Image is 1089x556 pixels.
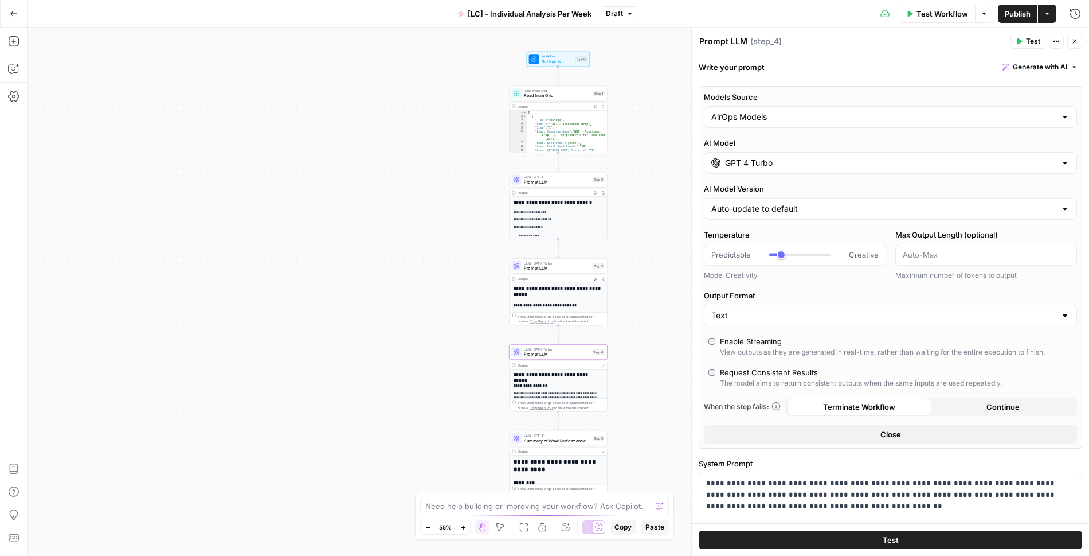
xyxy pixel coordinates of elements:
[704,91,1077,103] label: Models Source
[711,249,751,260] span: Predictable
[518,104,590,109] div: Output
[610,520,636,535] button: Copy
[823,401,895,413] span: Terminate Workflow
[1005,8,1031,20] span: Publish
[523,111,527,115] span: Toggle code folding, rows 1 through 2074
[575,56,587,62] div: Inputs
[468,8,591,20] span: [LC] - Individual Analysis Per Week
[704,270,886,281] div: Model Creativity
[510,145,527,149] div: 8
[720,378,1002,388] div: The model aims to return consistent outputs when the same inputs are used repeatedly.
[699,36,747,47] textarea: Prompt LLM
[704,137,1077,149] label: AI Model
[711,203,1056,215] input: Auto-update to default
[704,425,1077,444] button: Close
[518,487,604,497] div: This output is too large & has been abbreviated for review. to view the full content.
[557,153,559,172] g: Edge from step_1 to step_2
[614,522,632,532] span: Copy
[699,458,1082,469] label: System Prompt
[510,149,527,153] div: 9
[699,531,1082,549] button: Test
[518,363,597,368] div: Output
[711,310,1056,321] input: Text
[510,111,527,115] div: 1
[593,263,605,269] div: Step 3
[849,249,879,260] span: Creative
[510,114,527,118] div: 2
[593,436,605,441] div: Step 5
[524,437,590,444] span: Summary of WoW Performance
[524,174,590,180] span: LLM · GPT-4.1
[518,314,604,324] div: This output is too large & has been abbreviated for review. to view the full content.
[557,411,559,430] g: Edge from step_4 to step_5
[880,429,901,440] span: Close
[451,5,598,23] button: [LC] - Individual Analysis Per Week
[986,401,1020,413] span: Continue
[524,88,590,93] span: Read from Grid
[711,111,1056,123] input: AirOps Models
[518,400,604,410] div: This output is too large & has been abbreviated for review. to view the full content.
[1026,36,1040,46] span: Test
[895,270,1078,281] div: Maximum number of tokens to output
[641,520,669,535] button: Paste
[645,522,664,532] span: Paste
[542,58,573,64] span: Set Inputs
[530,320,554,324] span: Copy the output
[524,433,590,438] span: LLM · GPT-4.1
[903,249,1070,260] input: Auto-Max
[725,157,1056,169] input: Select a model
[899,5,975,23] button: Test Workflow
[557,67,559,85] g: Edge from start to step_1
[510,141,527,145] div: 7
[601,6,638,21] button: Draft
[998,5,1037,23] button: Publish
[524,347,589,352] span: LLM · GPT 4 Turbo
[708,338,715,345] input: Enable StreamingView outputs as they are generated in real-time, rather than waiting for the enti...
[931,398,1075,416] button: Continue
[606,9,623,19] span: Draft
[593,91,605,96] div: Step 1
[704,290,1077,301] label: Output Format
[523,114,527,118] span: Toggle code folding, rows 2 through 15
[557,325,559,344] g: Edge from step_3 to step_4
[509,86,607,153] div: Read from GridRead from GridStep 1Output[ { "__id":"9854899", "Family":"NRT - Assessment Drip", "...
[510,118,527,122] div: 3
[510,153,527,157] div: 10
[1013,62,1067,72] span: Generate with AI
[704,229,886,240] label: Temperature
[750,36,782,47] span: ( step_4 )
[916,8,968,20] span: Test Workflow
[524,178,590,185] span: Prompt LLM
[509,52,607,67] div: WorkflowSet InputsInputs
[704,183,1077,195] label: AI Model Version
[530,406,554,410] span: Copy the output
[592,349,605,355] div: Step 4
[510,130,527,141] div: 6
[518,277,590,282] div: Output
[593,177,605,182] div: Step 2
[883,534,899,546] span: Test
[439,523,452,532] span: 55%
[542,54,573,59] span: Workflow
[895,229,1078,240] label: Max Output Length (optional)
[557,239,559,258] g: Edge from step_2 to step_3
[524,351,589,357] span: Prompt LLM
[524,260,590,266] span: LLM · GPT 4 Turbo
[518,449,597,454] div: Output
[510,126,527,130] div: 5
[720,367,818,378] div: Request Consistent Results
[720,347,1045,357] div: View outputs as they are generated in real-time, rather than waiting for the entire execution to ...
[708,369,715,376] input: Request Consistent ResultsThe model aims to return consistent outputs when the same inputs are us...
[720,336,782,347] div: Enable Streaming
[524,92,590,99] span: Read from Grid
[1010,34,1045,49] button: Test
[524,265,590,271] span: Prompt LLM
[510,122,527,126] div: 4
[704,402,781,412] a: When the step fails:
[998,60,1082,75] button: Generate with AI
[518,190,590,195] div: Output
[692,55,1089,79] div: Write your prompt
